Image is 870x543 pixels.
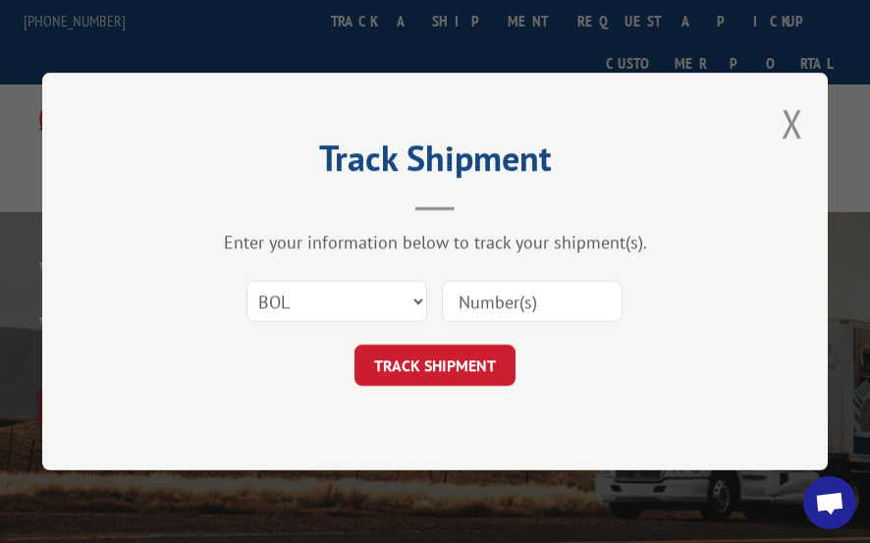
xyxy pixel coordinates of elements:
div: Open chat [803,476,856,529]
h2: Track Shipment [140,144,730,182]
button: Close modal [782,97,803,149]
div: Enter your information below to track your shipment(s). [140,231,730,253]
input: Number(s) [442,281,623,322]
button: TRACK SHIPMENT [354,345,516,386]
